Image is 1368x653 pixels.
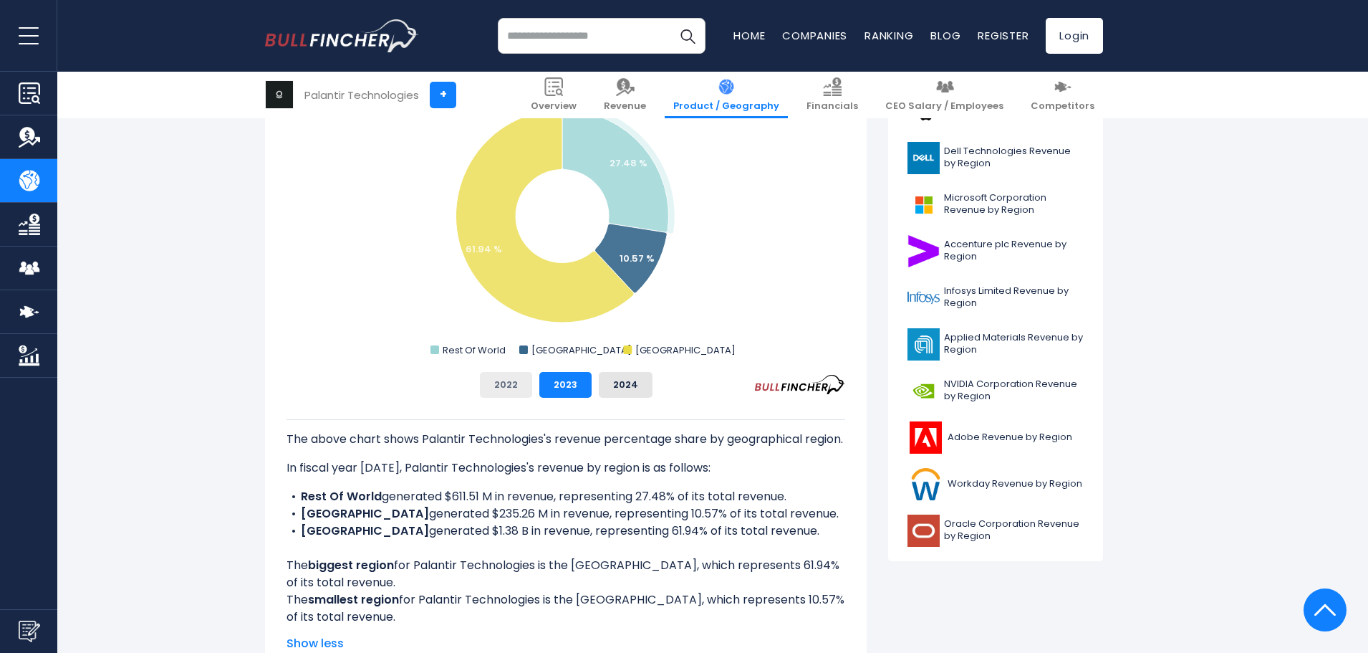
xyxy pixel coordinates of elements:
[522,72,585,118] a: Overview
[944,285,1084,310] span: Infosys Limited Revenue by Region
[308,557,394,573] b: biggest region
[944,518,1084,543] span: Oracle Corporation Revenue by Region
[899,511,1092,550] a: Oracle Corporation Revenue by Region
[301,505,429,522] b: [GEOGRAPHIC_DATA]
[480,372,532,398] button: 2022
[948,432,1072,444] span: Adobe Revenue by Region
[430,82,456,108] a: +
[286,74,845,361] svg: Palantir Technologies's Revenue Share by Region
[944,146,1084,170] span: Dell Technologies Revenue by Region
[665,72,788,118] a: Product / Geography
[944,332,1084,356] span: Applied Materials Revenue by Region
[899,371,1092,411] a: NVIDIA Corporation Revenue by Region
[907,421,943,454] img: ADBE logo
[907,189,940,221] img: MSFT logo
[899,325,1092,364] a: Applied Materials Revenue by Region
[1046,18,1103,54] a: Login
[265,19,419,52] a: Go to homepage
[782,28,847,43] a: Companies
[806,100,858,113] span: Financials
[286,488,845,505] li: generated $611.51 M in revenue, representing 27.48% of its total revenue.
[899,138,1092,178] a: Dell Technologies Revenue by Region
[304,87,419,103] div: Palantir Technologies
[899,418,1092,457] a: Adobe Revenue by Region
[899,464,1092,504] a: Workday Revenue by Region
[301,488,382,505] b: Rest Of World
[1031,100,1094,113] span: Competitors
[899,185,1092,224] a: Microsoft Corporation Revenue by Region
[595,72,655,118] a: Revenue
[930,28,960,43] a: Blog
[610,156,647,170] text: 27.48 %
[907,375,940,407] img: NVDA logo
[539,372,592,398] button: 2023
[899,278,1092,318] a: Infosys Limited Revenue by Region
[885,100,1003,113] span: CEO Salary / Employees
[864,28,913,43] a: Ranking
[604,100,646,113] span: Revenue
[798,72,867,118] a: Financials
[286,419,845,626] div: The for Palantir Technologies is the [GEOGRAPHIC_DATA], which represents 61.94% of its total reve...
[286,523,845,540] li: generated $1.38 B in revenue, representing 61.94% of its total revenue.
[308,591,399,608] b: smallest region
[978,28,1029,43] a: Register
[944,192,1084,216] span: Microsoft Corporation Revenue by Region
[907,515,940,547] img: ORCL logo
[286,459,845,477] p: In fiscal year [DATE], Palantir Technologies's revenue by region is as follows:
[944,239,1084,263] span: Accenture plc Revenue by Region
[466,242,502,256] text: 61.94 %
[443,343,506,357] text: Rest Of World
[907,328,940,361] img: AMAT logo
[620,252,655,265] text: 10.57 %
[1022,72,1103,118] a: Competitors
[265,19,419,52] img: bullfincher logo
[286,505,845,523] li: generated $235.26 M in revenue, representing 10.57% of its total revenue.
[907,282,940,314] img: INFY logo
[673,100,779,113] span: Product / Geography
[907,468,943,500] img: WDAY logo
[531,100,577,113] span: Overview
[948,478,1082,490] span: Workday Revenue by Region
[899,232,1092,271] a: Accenture plc Revenue by Region
[599,372,652,398] button: 2024
[266,81,293,108] img: PLTR logo
[286,635,845,652] span: Show less
[907,235,940,267] img: ACN logo
[531,343,632,357] text: [GEOGRAPHIC_DATA]
[670,18,705,54] button: Search
[907,142,940,174] img: DELL logo
[286,431,845,448] p: The above chart shows Palantir Technologies's revenue percentage share by geographical region.
[635,343,736,357] text: [GEOGRAPHIC_DATA]
[944,378,1084,403] span: NVIDIA Corporation Revenue by Region
[301,523,429,539] b: [GEOGRAPHIC_DATA]
[877,72,1012,118] a: CEO Salary / Employees
[733,28,765,43] a: Home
